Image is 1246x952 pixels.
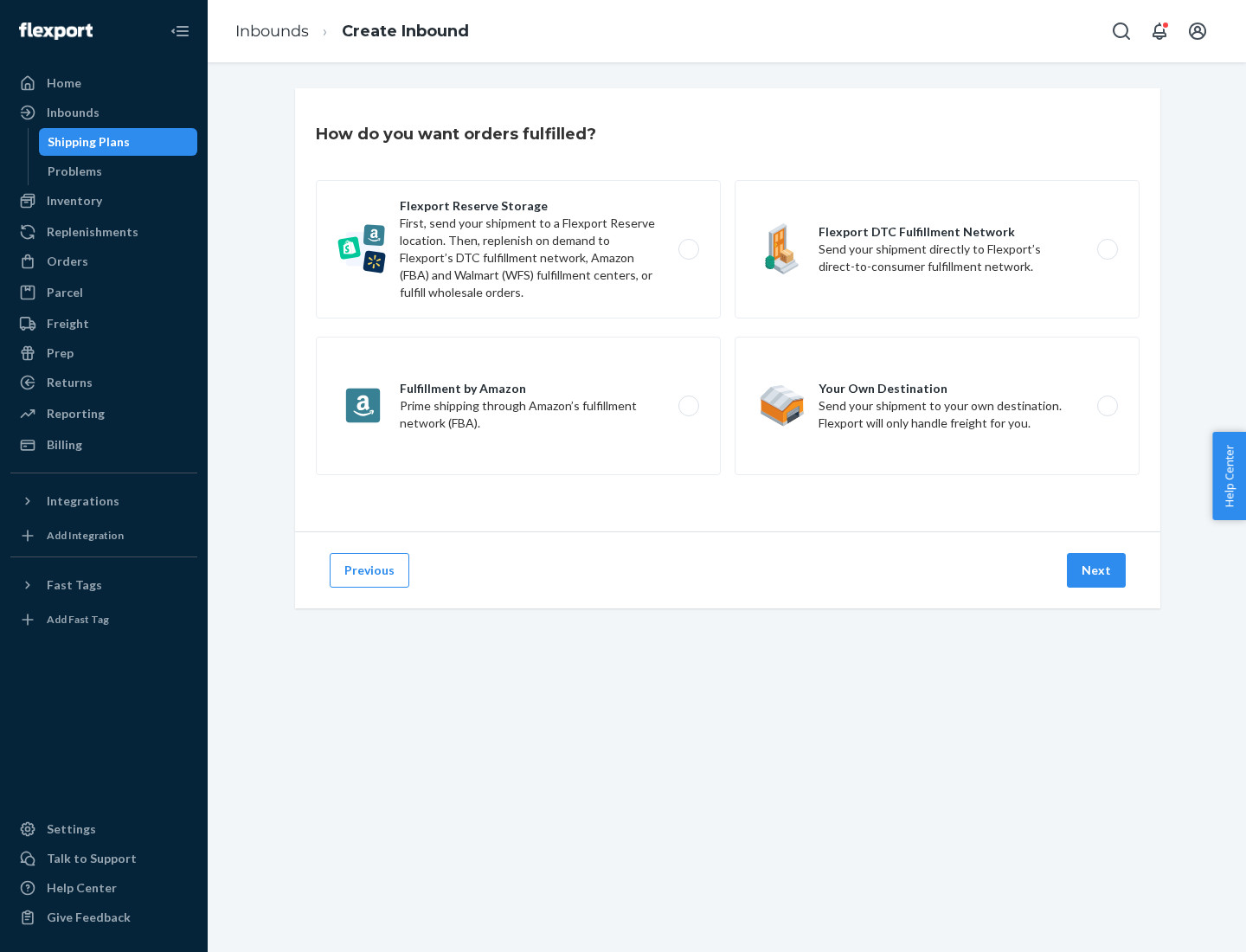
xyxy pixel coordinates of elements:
a: Billing [10,431,197,459]
a: Replenishments [10,218,197,246]
div: Replenishments [47,223,138,241]
img: Flexport logo [19,23,93,40]
div: Reporting [47,405,105,422]
div: Integrations [47,492,119,510]
button: Help Center [1212,432,1246,520]
a: Problems [39,158,198,185]
button: Previous [330,553,409,588]
a: Add Integration [10,522,197,550]
a: Freight [10,310,197,338]
h3: How do you want orders fulfilled? [316,123,596,145]
a: Parcel [10,279,197,306]
div: Billing [47,436,82,453]
a: Orders [10,248,197,275]
div: Add Integration [47,528,124,543]
div: Parcel [47,284,83,301]
div: Freight [47,315,89,332]
a: Talk to Support [10,845,197,872]
button: Open Search Box [1104,14,1139,48]
a: Inventory [10,187,197,215]
div: Fast Tags [47,576,102,594]
button: Give Feedback [10,904,197,931]
a: Inbounds [235,22,309,41]
a: Settings [10,815,197,843]
div: Give Feedback [47,909,131,926]
a: Prep [10,339,197,367]
div: Prep [47,344,74,362]
button: Next [1067,553,1126,588]
div: Help Center [47,879,117,897]
div: Returns [47,374,93,391]
a: Returns [10,369,197,396]
button: Close Navigation [163,14,197,48]
div: Talk to Support [47,850,137,867]
div: Problems [48,163,102,180]
div: Inbounds [47,104,100,121]
a: Shipping Plans [39,128,198,156]
a: Add Fast Tag [10,606,197,634]
a: Reporting [10,400,197,428]
a: Help Center [10,874,197,902]
div: Home [47,74,81,92]
div: Inventory [47,192,102,209]
div: Orders [47,253,88,270]
div: Shipping Plans [48,133,130,151]
a: Inbounds [10,99,197,126]
div: Settings [47,820,96,838]
a: Home [10,69,197,97]
div: Add Fast Tag [47,612,109,627]
button: Open notifications [1142,14,1177,48]
button: Integrations [10,487,197,515]
ol: breadcrumbs [222,6,483,57]
button: Fast Tags [10,571,197,599]
a: Create Inbound [342,22,469,41]
button: Open account menu [1180,14,1215,48]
